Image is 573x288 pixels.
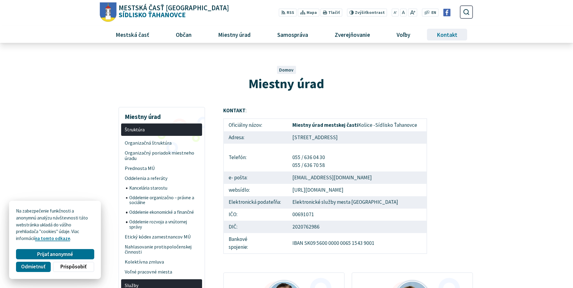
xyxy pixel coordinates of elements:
[292,211,314,218] a: 00691071
[121,123,202,136] a: Štruktúra
[117,5,229,18] span: Sídlisko Ťahanovce
[125,232,199,242] span: Etický kódex zamestnancov MÚ
[16,208,94,242] p: Na zabezpečenie funkčnosti a anonymnú analýzu návštevnosti táto webstránka ukladá do vášho prehli...
[113,26,151,43] span: Mestská časť
[320,8,342,17] button: Tlačiť
[126,208,202,217] a: Oddelenie ekonomické a finančné
[126,183,202,193] a: Kancelária starostu
[16,249,94,259] button: Prijať anonymné
[275,26,310,43] span: Samospráva
[394,26,413,43] span: Voľby
[129,193,199,208] span: Oddelenie organizačno – právne a sociálne
[408,8,417,17] button: Zväčšiť veľkosť písma
[35,235,70,241] a: na tomto odkaze
[332,26,372,43] span: Zverejňovanie
[292,223,320,230] a: 2020762986
[224,131,288,144] td: Adresa:
[355,10,367,15] span: Zvýšiť
[121,173,202,183] a: Oddelenia a referáty
[125,148,199,163] span: Organizačný poriadok miestneho úradu
[37,251,73,258] span: Prijať anonymné
[224,144,288,171] td: Telefón:
[121,267,202,277] a: Voľné pracovné miesta
[121,257,202,267] a: Kolektívna zmluva
[125,125,199,135] span: Štruktúra
[121,138,202,148] a: Organizačná štruktúra
[431,10,436,16] span: EN
[287,10,294,16] span: RSS
[100,2,117,22] img: Prejsť na domovskú stránku
[386,26,421,43] a: Voľby
[430,10,438,16] a: EN
[292,199,398,205] a: Elektronické služby mesta [GEOGRAPHIC_DATA]
[224,119,288,131] td: Oficiálny názov:
[292,154,325,161] a: 055 / 636 04 30
[298,8,319,17] a: Mapa
[249,75,324,92] span: Miestny úrad
[216,26,253,43] span: Miestny úrad
[121,232,202,242] a: Etický kódex zamestnancov MÚ
[328,10,340,15] span: Tlačiť
[21,264,45,270] span: Odmietnuť
[426,26,468,43] a: Kontakt
[266,26,319,43] a: Samospráva
[100,2,229,22] a: Logo Sídlisko Ťahanovce, prejsť na domovskú stránku.
[279,8,297,17] a: RSS
[435,26,460,43] span: Kontakt
[400,8,407,17] button: Nastaviť pôvodnú veľkosť písma
[173,26,194,43] span: Občan
[224,233,288,253] td: Bankové spojenie:
[224,171,288,184] td: e- pošta:
[223,107,246,114] strong: KONTAKT
[288,119,427,131] td: Košice -Sídlisko Ťahanovce
[121,148,202,163] a: Organizačný poriadok miestneho úradu
[129,217,199,232] span: Oddelenie rozvoja a vnútornej správy
[288,171,427,184] td: [EMAIL_ADDRESS][DOMAIN_NAME]
[292,162,325,168] a: 055 / 636 70 58
[129,183,199,193] span: Kancelária starostu
[16,262,50,272] button: Odmietnuť
[125,138,199,148] span: Organizačná štruktúra
[125,173,199,183] span: Oddelenia a referáty
[355,10,385,15] span: kontrast
[288,131,427,144] td: [STREET_ADDRESS]
[223,107,427,115] p: :
[125,257,199,267] span: Kolektívna zmluva
[352,240,375,246] a: 1543 9001
[121,163,202,173] a: Prednosta MÚ
[310,240,351,246] a: 09 5600 0000 0065
[224,221,288,233] td: DIČ:
[125,242,199,257] span: Nahlasovanie protispoločenskej činnosti
[105,26,160,43] a: Mestská časť
[126,217,202,232] a: Oddelenie rozvoja a vnútornej správy
[121,109,202,121] h3: Miestny úrad
[125,267,199,277] span: Voľné pracovné miesta
[307,10,317,16] span: Mapa
[165,26,202,43] a: Občan
[224,196,288,209] td: Elektronická podateľňa:
[288,233,427,253] td: IBAN SK
[129,208,199,217] span: Oddelenie ekonomické a finančné
[207,26,262,43] a: Miestny úrad
[324,26,381,43] a: Zverejňovanie
[347,8,387,17] button: Zvýšiťkontrast
[224,184,288,196] td: websídlo:
[60,264,86,270] span: Prispôsobiť
[125,163,199,173] span: Prednosta MÚ
[288,184,427,196] td: [URL][DOMAIN_NAME]
[224,209,288,221] td: IČO:
[292,122,358,128] strong: Miestny úrad mestskej časti
[126,193,202,208] a: Oddelenie organizačno – právne a sociálne
[443,9,451,16] img: Prejsť na Facebook stránku
[121,242,202,257] a: Nahlasovanie protispoločenskej činnosti
[392,8,399,17] button: Zmenšiť veľkosť písma
[53,262,94,272] button: Prispôsobiť
[279,67,294,73] a: Domov
[119,5,229,11] span: Mestská časť [GEOGRAPHIC_DATA]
